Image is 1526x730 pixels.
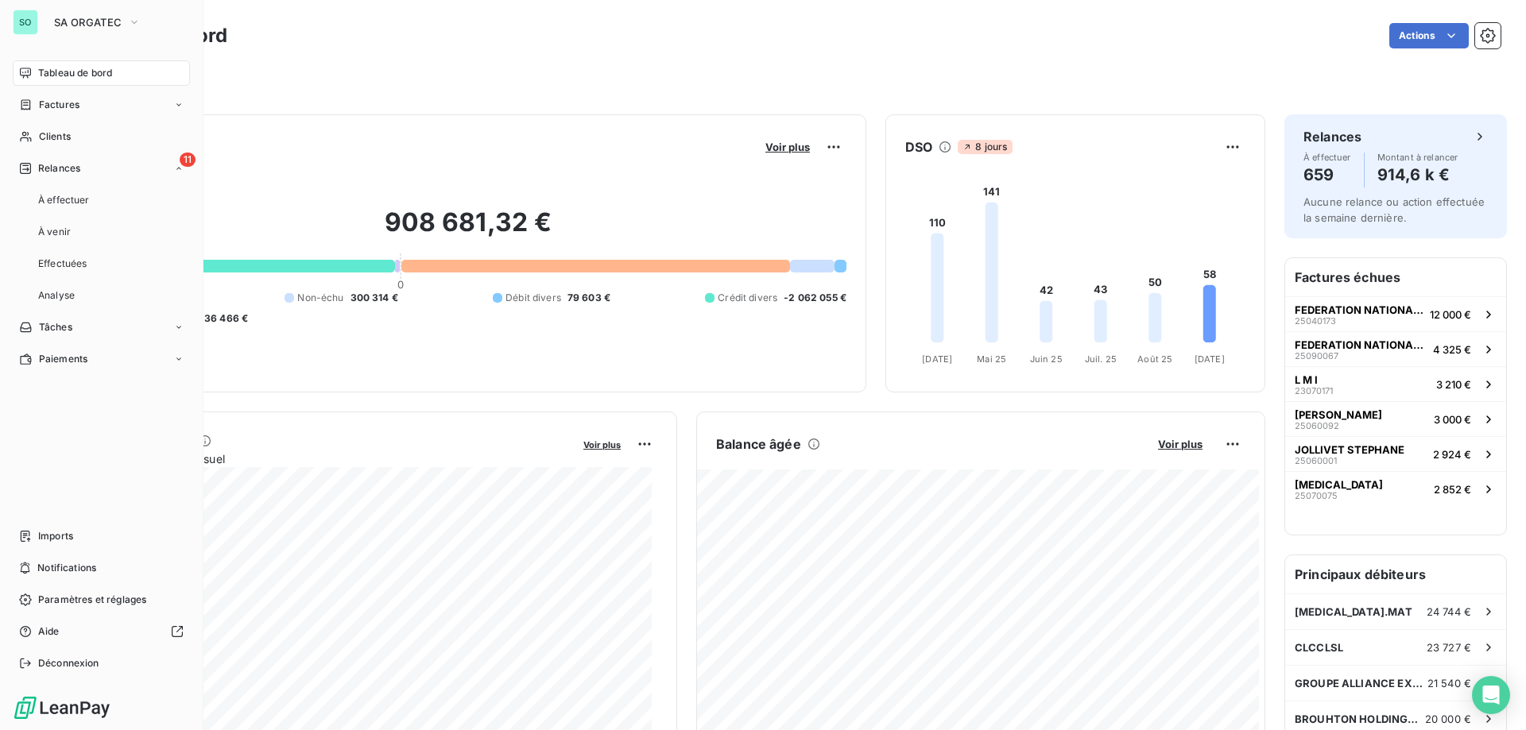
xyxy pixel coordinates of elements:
[1295,713,1425,725] span: BROUHTON HOLDINGS LIMITED
[1285,436,1506,471] button: JOLLIVET STEPHANE250600012 924 €
[1303,195,1485,224] span: Aucune relance ou action effectuée la semaine dernière.
[13,10,38,35] div: SO
[1158,438,1203,450] span: Voir plus
[765,141,810,153] span: Voir plus
[38,257,87,271] span: Effectuées
[90,450,572,467] span: Chiffre d'affaires mensuel
[1295,316,1336,326] span: 25040173
[39,98,79,112] span: Factures
[1295,605,1412,618] span: [MEDICAL_DATA].MAT
[1295,456,1337,465] span: 25060001
[199,311,248,326] span: -36 466 €
[1195,353,1225,365] tspan: [DATE]
[351,291,398,305] span: 300 314 €
[1427,641,1471,654] span: 23 727 €
[1153,437,1207,451] button: Voir plus
[1295,373,1318,386] span: L M I
[1377,153,1458,162] span: Montant à relancer
[1295,386,1333,396] span: 23070171
[1389,23,1469,48] button: Actions
[90,207,846,254] h2: 908 681,32 €
[1430,308,1471,321] span: 12 000 €
[37,561,96,575] span: Notifications
[1436,378,1471,391] span: 3 210 €
[38,624,60,639] span: Aide
[1433,448,1471,461] span: 2 924 €
[1434,413,1471,426] span: 3 000 €
[1427,605,1471,618] span: 24 744 €
[718,291,777,305] span: Crédit divers
[1295,351,1338,361] span: 25090067
[958,140,1012,154] span: 8 jours
[1295,303,1423,316] span: FEDERATION NATIONALE DE LA COIFFURE PACA
[1303,153,1351,162] span: À effectuer
[1377,162,1458,187] h4: 914,6 k €
[39,129,71,144] span: Clients
[1295,677,1427,689] span: GROUPE ALLIANCE EXPERTS
[38,225,71,239] span: À venir
[1295,338,1427,351] span: FEDERATION NATIONALE DE LA COIFFURE PACA
[905,137,932,156] h6: DSO
[38,161,80,176] span: Relances
[1295,443,1404,456] span: JOLLIVET STEPHANE
[1425,713,1471,725] span: 20 000 €
[1303,127,1361,146] h6: Relances
[39,352,87,366] span: Paiements
[922,353,952,365] tspan: [DATE]
[1285,471,1506,506] button: [MEDICAL_DATA]250700752 852 €
[1295,491,1338,500] span: 25070075
[1137,353,1172,365] tspan: Août 25
[39,320,72,334] span: Tâches
[38,529,73,543] span: Imports
[977,353,1006,365] tspan: Mai 25
[1295,641,1343,654] span: CLCCLSL
[1285,296,1506,331] button: FEDERATION NATIONALE DE LA COIFFURE PACA2504017312 000 €
[1295,421,1339,431] span: 25060092
[13,695,111,720] img: Logo LeanPay
[38,656,99,670] span: Déconnexion
[567,291,610,305] span: 79 603 €
[1433,343,1471,356] span: 4 325 €
[1427,677,1471,689] span: 21 540 €
[1285,258,1506,296] h6: Factures échues
[1295,478,1383,491] span: [MEDICAL_DATA]
[38,66,112,80] span: Tableau de bord
[784,291,846,305] span: -2 062 055 €
[1303,162,1351,187] h4: 659
[397,278,404,291] span: 0
[716,435,801,454] h6: Balance âgée
[38,288,75,303] span: Analyse
[505,291,561,305] span: Débit divers
[1295,408,1382,421] span: [PERSON_NAME]
[297,291,343,305] span: Non-échu
[1434,483,1471,496] span: 2 852 €
[1285,401,1506,436] button: [PERSON_NAME]250600923 000 €
[180,153,196,167] span: 11
[583,439,621,450] span: Voir plus
[1285,331,1506,366] button: FEDERATION NATIONALE DE LA COIFFURE PACA250900674 325 €
[761,140,815,154] button: Voir plus
[1085,353,1117,365] tspan: Juil. 25
[13,619,190,644] a: Aide
[38,593,146,607] span: Paramètres et réglages
[54,16,122,29] span: SA ORGATEC
[1030,353,1063,365] tspan: Juin 25
[579,437,626,451] button: Voir plus
[1285,366,1506,401] button: L M I230701713 210 €
[38,193,90,207] span: À effectuer
[1285,555,1506,593] h6: Principaux débiteurs
[1472,676,1510,714] div: Open Intercom Messenger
